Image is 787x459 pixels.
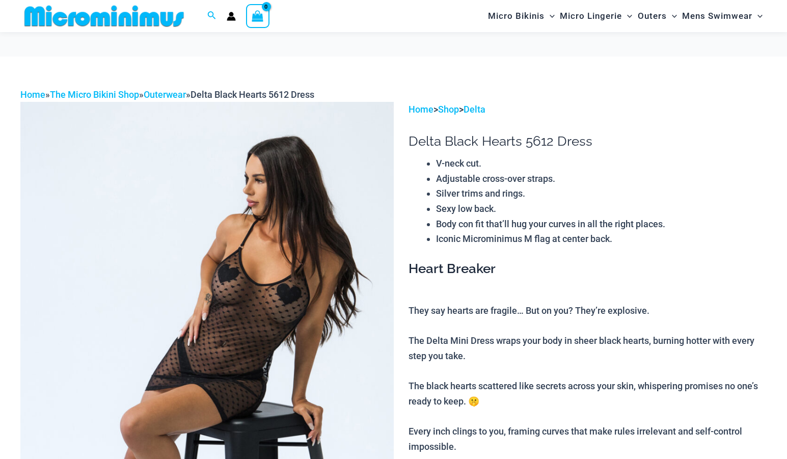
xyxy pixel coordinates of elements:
a: Outerwear [144,89,186,100]
li: V-neck cut. [436,156,767,171]
span: » » » [20,89,314,100]
span: Menu Toggle [545,3,555,29]
a: Search icon link [207,10,216,22]
span: Micro Lingerie [560,3,622,29]
h3: Heart Breaker [409,260,767,278]
span: Mens Swimwear [682,3,752,29]
span: Menu Toggle [752,3,763,29]
li: Sexy low back. [436,201,767,217]
img: MM SHOP LOGO FLAT [20,5,188,28]
a: Shop [438,104,459,115]
li: Adjustable cross-over straps. [436,171,767,186]
a: Home [20,89,45,100]
p: > > [409,102,767,117]
span: Delta Black Hearts 5612 Dress [191,89,314,100]
li: Iconic Microminimus M flag at center back. [436,231,767,247]
span: Micro Bikinis [488,3,545,29]
a: Mens SwimwearMenu ToggleMenu Toggle [680,3,765,29]
li: Silver trims and rings. [436,186,767,201]
span: Outers [638,3,667,29]
a: Micro BikinisMenu ToggleMenu Toggle [485,3,557,29]
a: The Micro Bikini Shop [50,89,139,100]
h1: Delta Black Hearts 5612 Dress [409,133,767,149]
a: Micro LingerieMenu ToggleMenu Toggle [557,3,635,29]
a: Delta [464,104,485,115]
li: Body con fit that’ll hug your curves in all the right places. [436,217,767,232]
a: View Shopping Cart, empty [246,4,269,28]
a: OutersMenu ToggleMenu Toggle [635,3,680,29]
span: Menu Toggle [667,3,677,29]
nav: Site Navigation [484,2,767,31]
a: Home [409,104,433,115]
span: Menu Toggle [622,3,632,29]
a: Account icon link [227,12,236,21]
